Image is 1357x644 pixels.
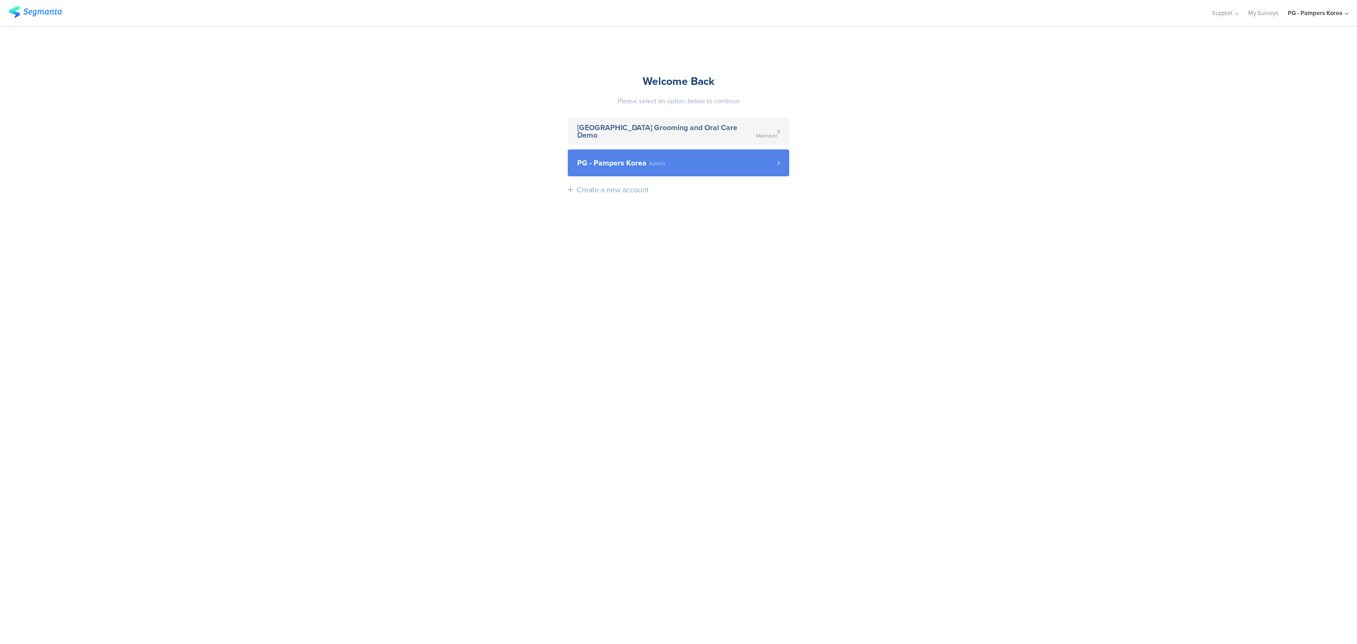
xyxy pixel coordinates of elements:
[8,6,62,18] img: segmanta logo
[649,161,665,166] span: Admin
[568,118,789,145] a: [GEOGRAPHIC_DATA] Grooming and Oral Care Demo Member
[568,96,789,106] div: Please select an option below to continue
[577,124,754,139] span: [GEOGRAPHIC_DATA] Grooming and Oral Care Demo
[568,149,789,176] a: PG - Pampers Korea Admin
[568,73,789,89] div: Welcome Back
[577,159,646,167] span: PG - Pampers Korea
[756,133,777,139] span: Member
[1288,8,1342,17] div: PG - Pampers Korea
[577,184,649,195] div: Create a new account
[1212,8,1233,17] span: Support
